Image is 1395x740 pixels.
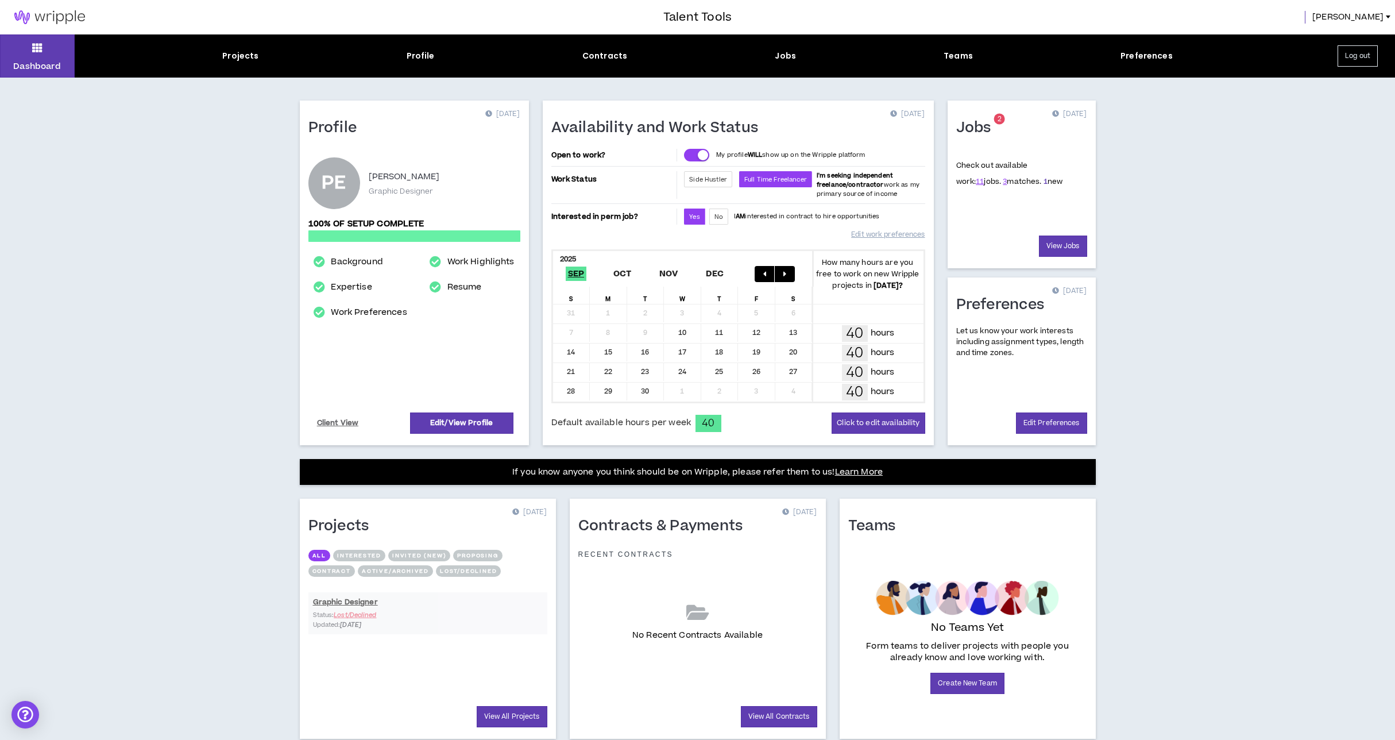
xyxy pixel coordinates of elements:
[512,465,883,479] p: If you know anyone you think should be on Wripple, please refer them to us!
[308,119,366,137] h1: Profile
[477,706,547,727] a: View All Projects
[582,50,627,62] div: Contracts
[566,267,587,281] span: Sep
[551,417,691,429] span: Default available hours per week
[11,701,39,729] div: Open Intercom Messenger
[222,50,258,62] div: Projects
[736,212,745,221] strong: AM
[1312,11,1384,24] span: [PERSON_NAME]
[590,287,627,304] div: M
[748,151,763,159] strong: WILL
[553,287,590,304] div: S
[871,366,895,379] p: hours
[512,507,547,518] p: [DATE]
[848,517,905,535] h1: Teams
[835,466,883,478] a: Learn More
[369,186,434,196] p: Graphic Designer
[436,565,501,577] button: Lost/Declined
[738,287,775,304] div: F
[308,218,520,230] p: 100% of setup complete
[308,550,330,561] button: All
[871,346,895,359] p: hours
[551,209,675,225] p: Interested in perm job?
[976,176,1001,187] span: jobs.
[560,254,577,264] b: 2025
[308,565,355,577] button: Contract
[632,629,763,642] p: No Recent Contracts Available
[930,673,1004,694] a: Create New Team
[657,267,681,281] span: Nov
[817,171,893,189] b: I'm seeking independent freelance/contractor
[578,550,674,559] p: Recent Contracts
[331,255,382,269] a: Background
[741,706,817,727] a: View All Contracts
[832,413,925,434] button: Click to edit availability
[956,160,1063,187] p: Check out available work:
[447,255,515,269] a: Work Highlights
[578,517,752,535] h1: Contracts & Payments
[812,257,923,291] p: How many hours are you free to work on new Wripple projects in
[485,109,520,120] p: [DATE]
[1052,109,1087,120] p: [DATE]
[1338,45,1378,67] button: Log out
[331,280,372,294] a: Expertise
[308,157,360,209] div: Paul E.
[551,171,675,187] p: Work Status
[322,175,346,192] div: PE
[853,641,1083,664] p: Form teams to deliver projects with people you already know and love working with.
[871,327,895,340] p: hours
[874,280,903,291] b: [DATE] ?
[388,550,450,561] button: Invited (new)
[1016,413,1087,434] a: Edit Preferences
[410,413,513,434] a: Edit/View Profile
[1039,236,1087,257] a: View Jobs
[716,151,865,160] p: My profile show up on the Wripple platform
[689,213,700,221] span: Yes
[871,386,895,398] p: hours
[333,550,385,561] button: Interested
[551,119,767,137] h1: Availability and Work Status
[331,306,407,319] a: Work Preferences
[931,620,1004,636] p: No Teams Yet
[453,550,502,561] button: Proposing
[407,50,435,62] div: Profile
[704,267,727,281] span: Dec
[944,50,973,62] div: Teams
[315,413,361,433] a: Client View
[998,114,1002,124] span: 2
[447,280,482,294] a: Resume
[551,151,675,160] p: Open to work?
[714,213,723,221] span: No
[734,212,880,221] p: I interested in contract to hire opportunities
[627,287,664,304] div: T
[369,170,440,184] p: [PERSON_NAME]
[358,565,433,577] button: Active/Archived
[775,287,813,304] div: S
[956,296,1053,314] h1: Preferences
[851,225,925,245] a: Edit work preferences
[1003,176,1007,187] a: 3
[876,581,1059,615] img: empty
[1120,50,1173,62] div: Preferences
[664,287,701,304] div: W
[817,171,919,198] span: work as my primary source of income
[1044,176,1063,187] span: new
[308,517,378,535] h1: Projects
[994,114,1005,125] sup: 2
[663,9,732,26] h3: Talent Tools
[890,109,925,120] p: [DATE]
[611,267,634,281] span: Oct
[689,175,727,184] span: Side Hustler
[1052,286,1087,297] p: [DATE]
[782,507,817,518] p: [DATE]
[1044,176,1048,187] a: 1
[13,60,61,72] p: Dashboard
[956,119,1000,137] h1: Jobs
[956,326,1087,359] p: Let us know your work interests including assignment types, length and time zones.
[1003,176,1041,187] span: matches.
[976,176,984,187] a: 11
[701,287,739,304] div: T
[775,50,796,62] div: Jobs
